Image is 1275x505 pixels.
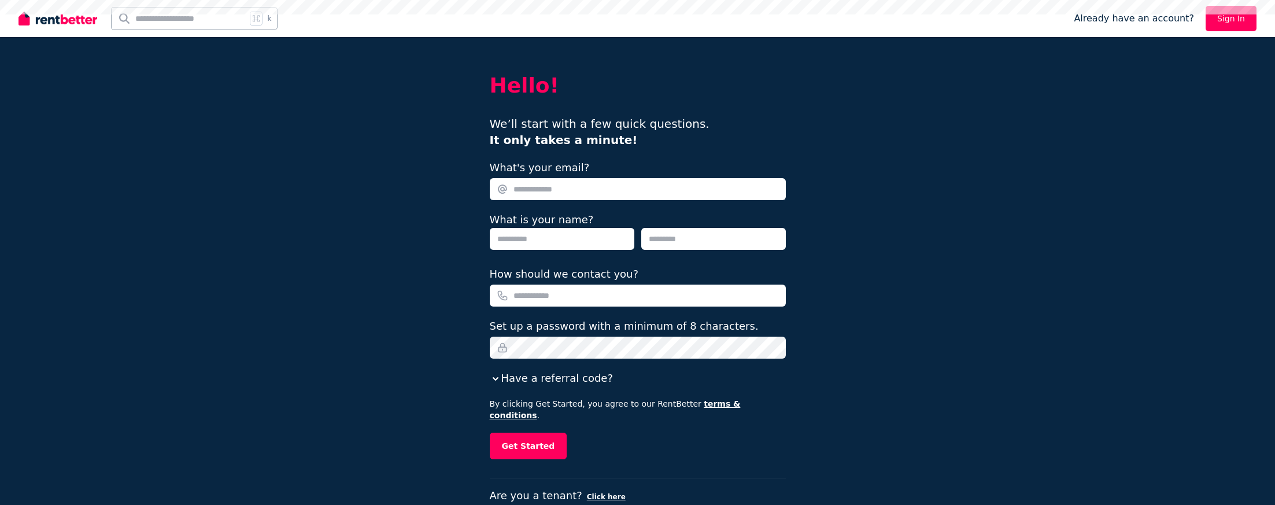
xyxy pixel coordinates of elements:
[267,14,271,23] span: k
[490,318,759,334] label: Set up a password with a minimum of 8 characters.
[1074,12,1194,25] span: Already have an account?
[490,370,613,386] button: Have a referral code?
[490,266,639,282] label: How should we contact you?
[490,213,594,226] label: What is your name?
[490,488,786,504] p: Are you a tenant?
[490,398,786,421] p: By clicking Get Started, you agree to our RentBetter .
[490,133,638,147] b: It only takes a minute!
[587,492,626,502] button: Click here
[19,10,97,27] img: RentBetter
[1206,6,1256,31] a: Sign In
[490,74,786,97] h2: Hello!
[490,160,590,176] label: What's your email?
[490,433,567,459] button: Get Started
[490,117,709,147] span: We’ll start with a few quick questions.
